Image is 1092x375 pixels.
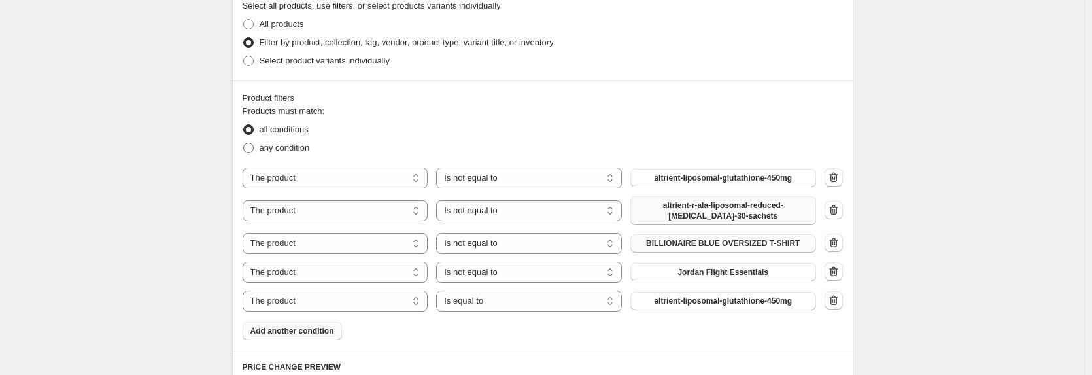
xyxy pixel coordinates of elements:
[654,296,792,306] span: altrient-liposomal-glutathione-450mg
[630,234,816,253] button: BILLIONAIRE BLUE OVERSIZED T-SHIRT
[630,263,816,281] button: Jordan Flight Essentials
[646,238,800,249] span: BILLIONAIRE BLUE OVERSIZED T-SHIRT
[260,143,310,152] span: any condition
[260,56,390,65] span: Select product variants individually
[630,196,816,225] button: altrient-r-ala-liposomal-reduced-alpha-lipoic-acid-30-sachets
[630,292,816,310] button: altrient-liposomal-glutathione-450mg
[638,200,808,221] span: altrient-r-ala-liposomal-reduced-[MEDICAL_DATA]-30-sachets
[250,326,334,336] span: Add another condition
[630,169,816,187] button: altrient-liposomal-glutathione-450mg
[243,1,501,10] span: Select all products, use filters, or select products variants individually
[654,173,792,183] span: altrient-liposomal-glutathione-450mg
[243,362,843,372] h6: PRICE CHANGE PREVIEW
[260,124,309,134] span: all conditions
[243,322,342,340] button: Add another condition
[677,267,768,277] span: Jordan Flight Essentials
[260,19,304,29] span: All products
[260,37,554,47] span: Filter by product, collection, tag, vendor, product type, variant title, or inventory
[243,92,843,105] div: Product filters
[243,106,325,116] span: Products must match:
